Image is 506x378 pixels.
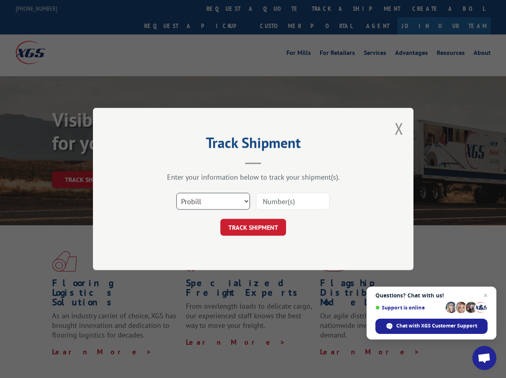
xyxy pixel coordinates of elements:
[375,319,488,334] div: Chat with XGS Customer Support
[481,291,490,300] span: Close chat
[472,346,496,370] div: Open chat
[375,305,443,311] span: Support is online
[220,219,286,236] button: TRACK SHIPMENT
[395,118,403,139] button: Close modal
[375,292,488,299] span: Questions? Chat with us!
[133,137,373,152] h2: Track Shipment
[396,322,477,329] span: Chat with XGS Customer Support
[256,193,330,210] input: Number(s)
[133,172,373,182] div: Enter your information below to track your shipment(s).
